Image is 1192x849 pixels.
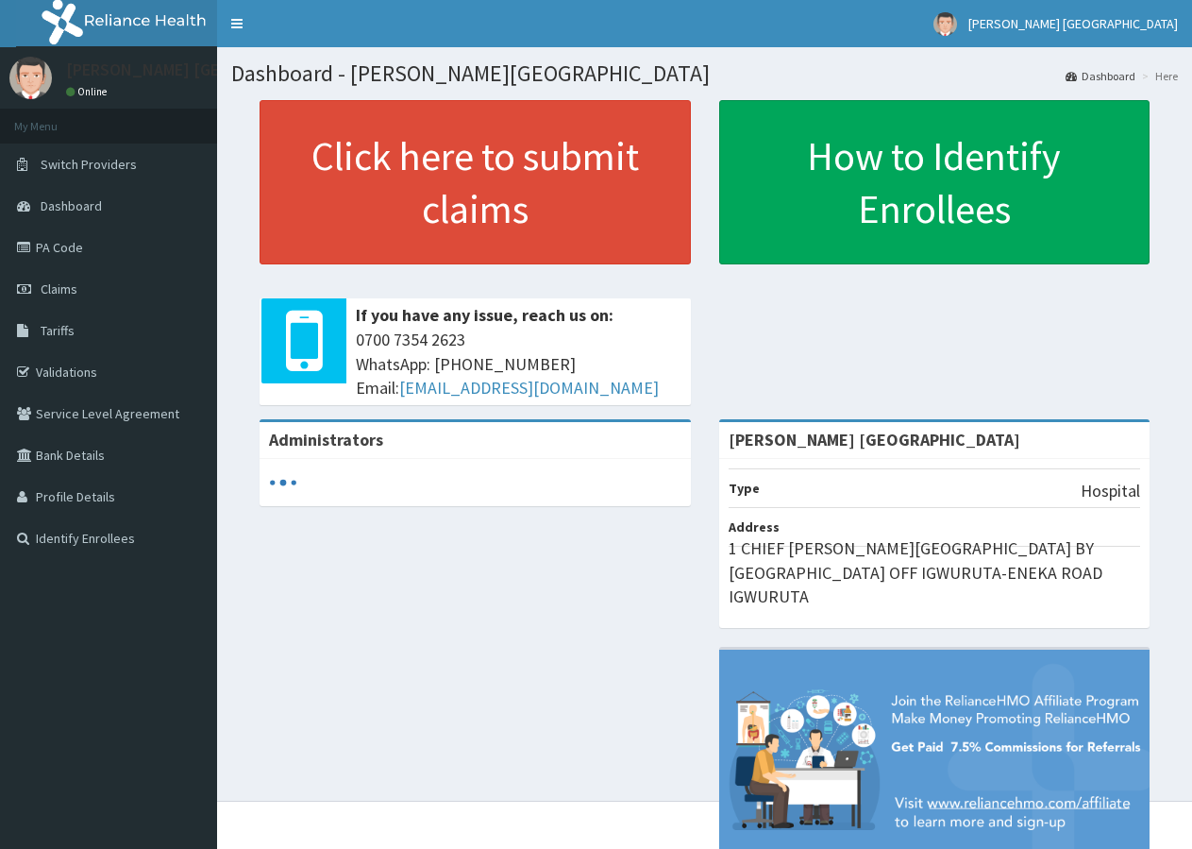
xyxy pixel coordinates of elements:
[719,100,1150,264] a: How to Identify Enrollees
[66,85,111,98] a: Online
[269,429,383,450] b: Administrators
[41,156,137,173] span: Switch Providers
[356,304,613,326] b: If you have any issue, reach us on:
[729,518,780,535] b: Address
[933,12,957,36] img: User Image
[729,536,1141,609] p: 1 CHIEF [PERSON_NAME][GEOGRAPHIC_DATA] BY [GEOGRAPHIC_DATA] OFF IGWURUTA-ENEKA ROAD IGWURUTA
[41,280,77,297] span: Claims
[1137,68,1178,84] li: Here
[66,61,349,78] p: [PERSON_NAME] [GEOGRAPHIC_DATA]
[399,377,659,399] a: [EMAIL_ADDRESS][DOMAIN_NAME]
[269,468,297,497] svg: audio-loading
[356,328,681,400] span: 0700 7354 2623 WhatsApp: [PHONE_NUMBER] Email:
[1066,68,1135,84] a: Dashboard
[968,15,1178,32] span: [PERSON_NAME] [GEOGRAPHIC_DATA]
[729,429,1020,450] strong: [PERSON_NAME] [GEOGRAPHIC_DATA]
[231,61,1178,86] h1: Dashboard - [PERSON_NAME][GEOGRAPHIC_DATA]
[41,322,75,339] span: Tariffs
[729,480,760,497] b: Type
[9,57,52,99] img: User Image
[1081,479,1140,503] p: Hospital
[260,100,691,264] a: Click here to submit claims
[41,197,102,214] span: Dashboard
